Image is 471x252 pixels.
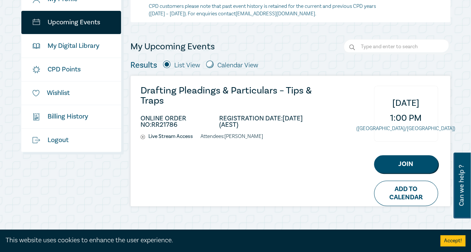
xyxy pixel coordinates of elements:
[21,105,121,128] a: $Billing History
[130,60,157,70] h5: Results
[174,61,200,70] label: List View
[149,3,379,18] p: CPD customers please note that past event history is retained for the current and previous CPD ye...
[219,115,315,128] li: REGISTRATION DATE: [DATE] (AEST)
[130,41,215,53] h4: My Upcoming Events
[141,115,219,128] li: ONLINE ORDER NO: RR21786
[440,235,465,246] button: Accept cookies
[344,39,450,54] input: Search
[6,236,429,245] div: This website uses cookies to enhance the user experience.
[356,126,455,132] small: ([GEOGRAPHIC_DATA]/[GEOGRAPHIC_DATA])
[374,155,438,173] a: Join
[21,82,121,105] a: Wishlist
[21,11,121,34] a: Upcoming Events
[21,129,121,152] a: Logout
[200,133,263,140] li: Attendees: [PERSON_NAME]
[374,181,438,206] a: Add to Calendar
[392,96,419,111] span: [DATE]
[236,10,315,17] a: [EMAIL_ADDRESS][DOMAIN_NAME]
[344,229,450,244] input: Search
[21,34,121,58] a: My Digital Library
[34,114,36,118] tspan: $
[458,157,465,214] span: Can we help ?
[217,61,258,70] label: Calendar View
[141,133,200,140] li: Live Stream Access
[21,58,121,81] a: CPD Points
[141,86,315,106] a: Drafting Pleadings & Particulars – Tips & Traps
[390,111,422,126] span: 1:00 PM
